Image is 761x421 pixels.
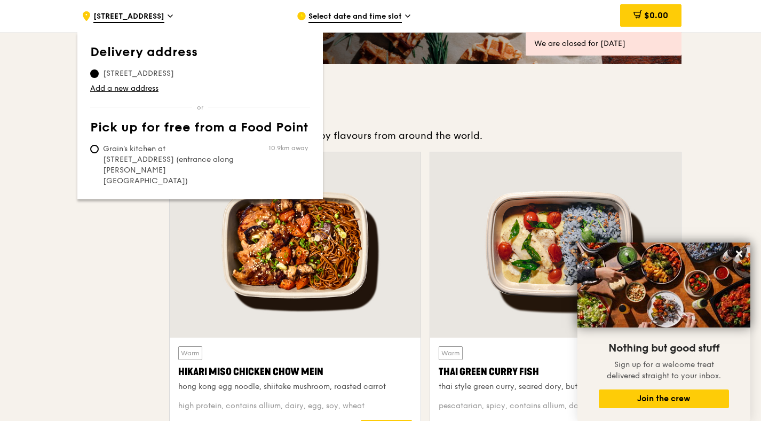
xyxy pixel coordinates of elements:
span: Nothing but good stuff [608,342,719,355]
span: 10.9km away [268,144,308,152]
img: DSC07876-Edit02-Large.jpeg [577,243,750,328]
span: Grain's kitchen at [STREET_ADDRESS] (entrance along [PERSON_NAME][GEOGRAPHIC_DATA]) [90,144,249,186]
div: high protein, contains allium, dairy, egg, soy, wheat [178,401,412,411]
th: Pick up for free from a Food Point [90,120,310,139]
button: Join the crew [599,389,729,408]
div: Warm [439,346,463,360]
h3: Highlights [169,107,681,126]
div: Warm [178,346,202,360]
a: Add a new address [90,83,310,94]
div: We are closed for [DATE] [534,38,673,49]
div: thai style green curry, seared dory, butterfly blue pea rice [439,381,672,392]
button: Close [731,245,748,262]
th: Delivery address [90,45,310,64]
div: Hikari Miso Chicken Chow Mein [178,364,412,379]
div: hong kong egg noodle, shiitake mushroom, roasted carrot [178,381,412,392]
span: [STREET_ADDRESS] [90,68,187,79]
span: [STREET_ADDRESS] [93,11,164,23]
div: Thai Green Curry Fish [439,364,672,379]
input: Grain's kitchen at [STREET_ADDRESS] (entrance along [PERSON_NAME][GEOGRAPHIC_DATA])10.9km away [90,145,99,153]
div: Weekly rotating dishes inspired by flavours from around the world. [169,128,681,143]
span: $0.00 [644,10,668,20]
span: Select date and time slot [308,11,402,23]
span: Sign up for a welcome treat delivered straight to your inbox. [607,360,721,380]
div: pescatarian, spicy, contains allium, dairy, shellfish, soy, wheat [439,401,672,411]
input: [STREET_ADDRESS] [90,69,99,78]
